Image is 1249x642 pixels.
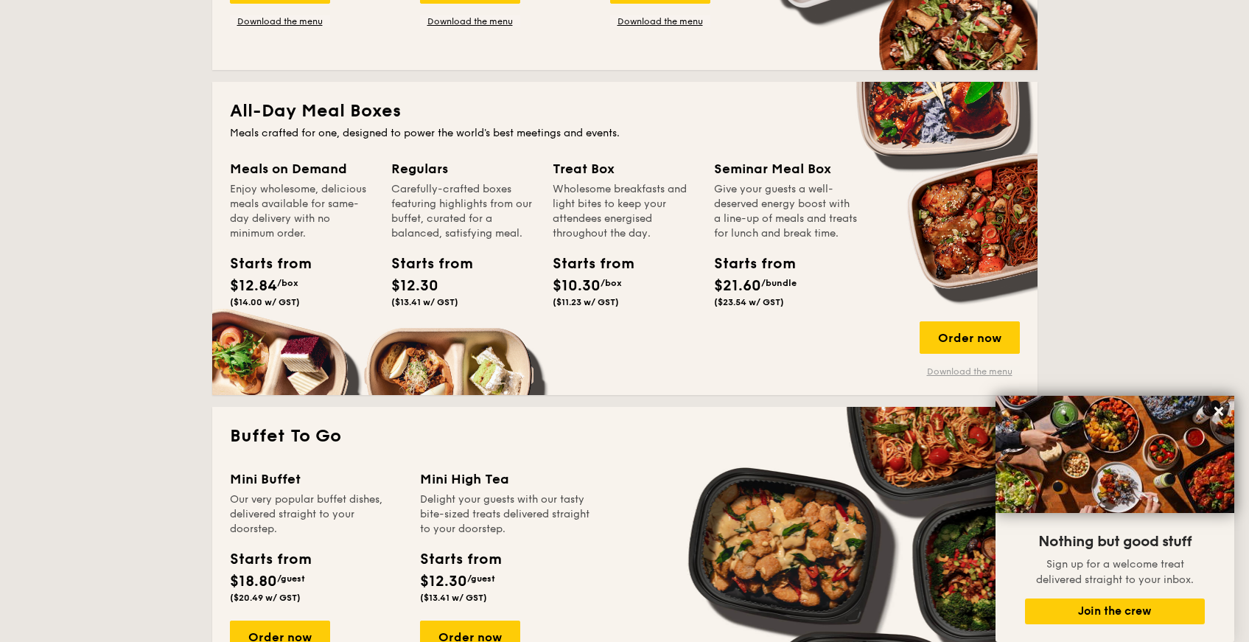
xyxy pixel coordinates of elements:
[553,297,619,307] span: ($11.23 w/ GST)
[714,297,784,307] span: ($23.54 w/ GST)
[230,425,1020,448] h2: Buffet To Go
[714,277,761,295] span: $21.60
[277,278,298,288] span: /box
[420,573,467,590] span: $12.30
[1025,599,1205,624] button: Join the crew
[761,278,797,288] span: /bundle
[230,573,277,590] span: $18.80
[420,469,592,489] div: Mini High Tea
[277,573,305,584] span: /guest
[920,366,1020,377] a: Download the menu
[920,321,1020,354] div: Order now
[714,253,780,275] div: Starts from
[553,158,696,179] div: Treat Box
[230,548,310,571] div: Starts from
[230,469,402,489] div: Mini Buffet
[420,492,592,537] div: Delight your guests with our tasty bite-sized treats delivered straight to your doorstep.
[230,253,296,275] div: Starts from
[420,593,487,603] span: ($13.41 w/ GST)
[230,182,374,241] div: Enjoy wholesome, delicious meals available for same-day delivery with no minimum order.
[230,277,277,295] span: $12.84
[553,253,619,275] div: Starts from
[467,573,495,584] span: /guest
[1207,399,1231,423] button: Close
[420,15,520,27] a: Download the menu
[601,278,622,288] span: /box
[230,593,301,603] span: ($20.49 w/ GST)
[714,158,858,179] div: Seminar Meal Box
[553,182,696,241] div: Wholesome breakfasts and light bites to keep your attendees energised throughout the day.
[230,100,1020,123] h2: All-Day Meal Boxes
[391,182,535,241] div: Carefully-crafted boxes featuring highlights from our buffet, curated for a balanced, satisfying ...
[420,548,500,571] div: Starts from
[553,277,601,295] span: $10.30
[1038,533,1192,551] span: Nothing but good stuff
[1036,558,1194,586] span: Sign up for a welcome treat delivered straight to your inbox.
[391,297,458,307] span: ($13.41 w/ GST)
[230,15,330,27] a: Download the menu
[391,158,535,179] div: Regulars
[610,15,710,27] a: Download the menu
[714,182,858,241] div: Give your guests a well-deserved energy boost with a line-up of meals and treats for lunch and br...
[230,492,402,537] div: Our very popular buffet dishes, delivered straight to your doorstep.
[230,126,1020,141] div: Meals crafted for one, designed to power the world's best meetings and events.
[230,297,300,307] span: ($14.00 w/ GST)
[391,277,438,295] span: $12.30
[230,158,374,179] div: Meals on Demand
[996,396,1234,513] img: DSC07876-Edit02-Large.jpeg
[391,253,458,275] div: Starts from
